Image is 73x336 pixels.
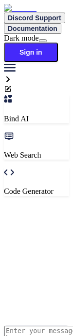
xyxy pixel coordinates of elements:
[4,4,36,13] img: Bind AI
[8,25,57,32] span: Documentation
[4,43,58,62] button: Sign in
[4,23,61,34] button: Documentation
[4,187,69,196] p: Code Generator
[4,34,39,42] span: Dark mode
[8,14,61,22] span: Discord Support
[4,13,65,23] button: Discord Support
[4,115,69,123] p: Bind AI
[4,151,69,160] p: Web Search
